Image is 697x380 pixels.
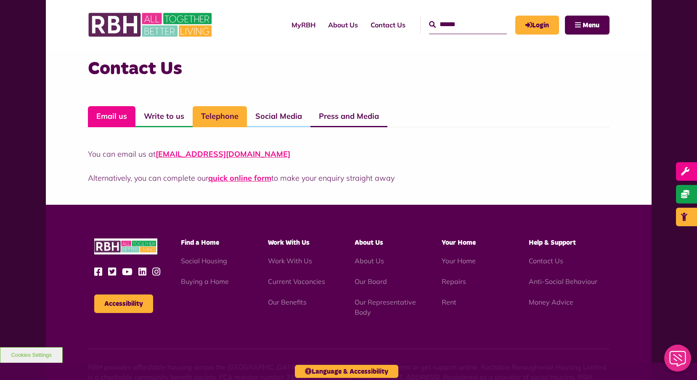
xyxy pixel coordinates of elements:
img: RBH [94,238,157,255]
a: Current Vacancies [268,277,325,286]
a: Your Home [442,257,476,265]
a: Buying a Home [181,277,229,286]
span: About Us [355,239,383,246]
a: Telephone [193,106,247,127]
span: Work With Us [268,239,310,246]
h3: Contact Us [88,57,610,81]
a: Work With Us [268,257,312,265]
a: Repairs [442,277,466,286]
a: MyRBH [515,16,559,35]
input: Search [429,16,507,34]
a: About Us [322,13,364,36]
button: Accessibility [94,294,153,313]
a: Our Representative Body [355,298,416,316]
a: Social Media [247,106,310,127]
a: Money Advice [529,298,573,306]
a: Contact Us [364,13,412,36]
a: Email us [88,106,135,127]
a: Contact Us [529,257,563,265]
a: [EMAIL_ADDRESS][DOMAIN_NAME] [156,149,290,159]
span: Your Home [442,239,476,246]
span: Find a Home [181,239,219,246]
span: Menu [583,22,599,29]
a: Anti-Social Behaviour [529,277,597,286]
a: quick online form [208,173,271,183]
button: Language & Accessibility [295,365,398,378]
p: Alternatively, you can complete our to make your enquiry straight away [88,172,610,184]
a: About Us [355,257,384,265]
a: Social Housing - open in a new tab [181,257,227,265]
button: Navigation [565,16,610,35]
a: Rent [442,298,456,306]
a: Press and Media [310,106,387,127]
a: Our Board [355,277,387,286]
p: You can email us at [88,148,610,160]
a: Write to us [135,106,193,127]
img: RBH [88,8,214,41]
a: MyRBH [285,13,322,36]
span: Help & Support [529,239,576,246]
iframe: Netcall Web Assistant for live chat [659,342,697,380]
a: Our Benefits [268,298,307,306]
